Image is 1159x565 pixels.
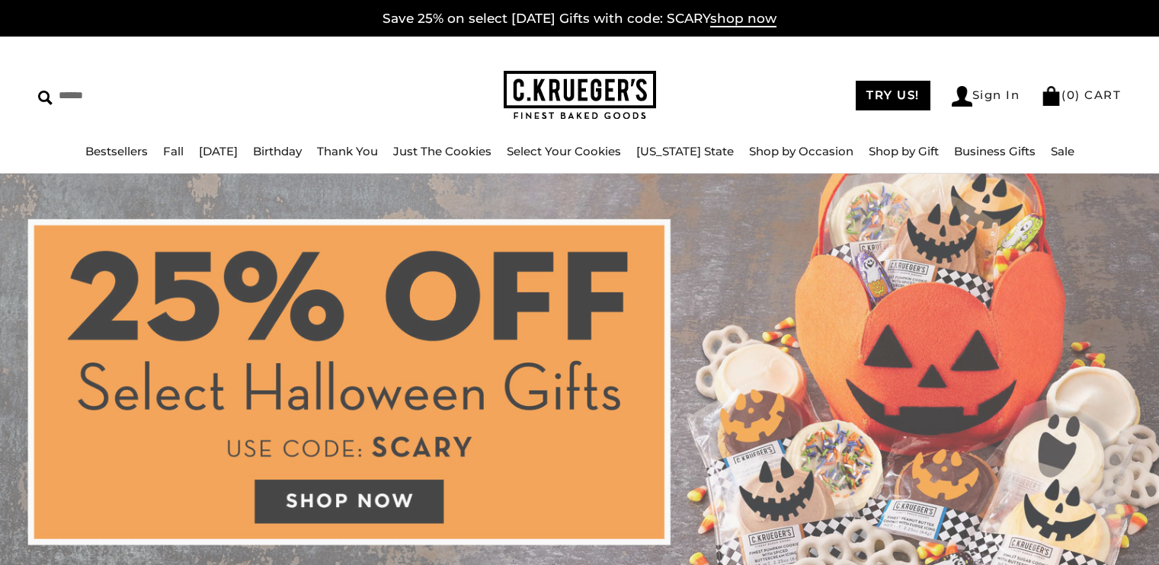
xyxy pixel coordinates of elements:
[393,144,491,158] a: Just The Cookies
[504,71,656,120] img: C.KRUEGER'S
[317,144,378,158] a: Thank You
[383,11,776,27] a: Save 25% on select [DATE] Gifts with code: SCARYshop now
[1041,88,1121,102] a: (0) CART
[954,144,1036,158] a: Business Gifts
[38,91,53,105] img: Search
[38,84,295,107] input: Search
[952,86,972,107] img: Account
[253,144,302,158] a: Birthday
[1067,88,1076,102] span: 0
[749,144,853,158] a: Shop by Occasion
[199,144,238,158] a: [DATE]
[869,144,939,158] a: Shop by Gift
[710,11,776,27] span: shop now
[952,86,1020,107] a: Sign In
[1041,86,1061,106] img: Bag
[1051,144,1074,158] a: Sale
[163,144,184,158] a: Fall
[85,144,148,158] a: Bestsellers
[856,81,930,110] a: TRY US!
[507,144,621,158] a: Select Your Cookies
[636,144,734,158] a: [US_STATE] State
